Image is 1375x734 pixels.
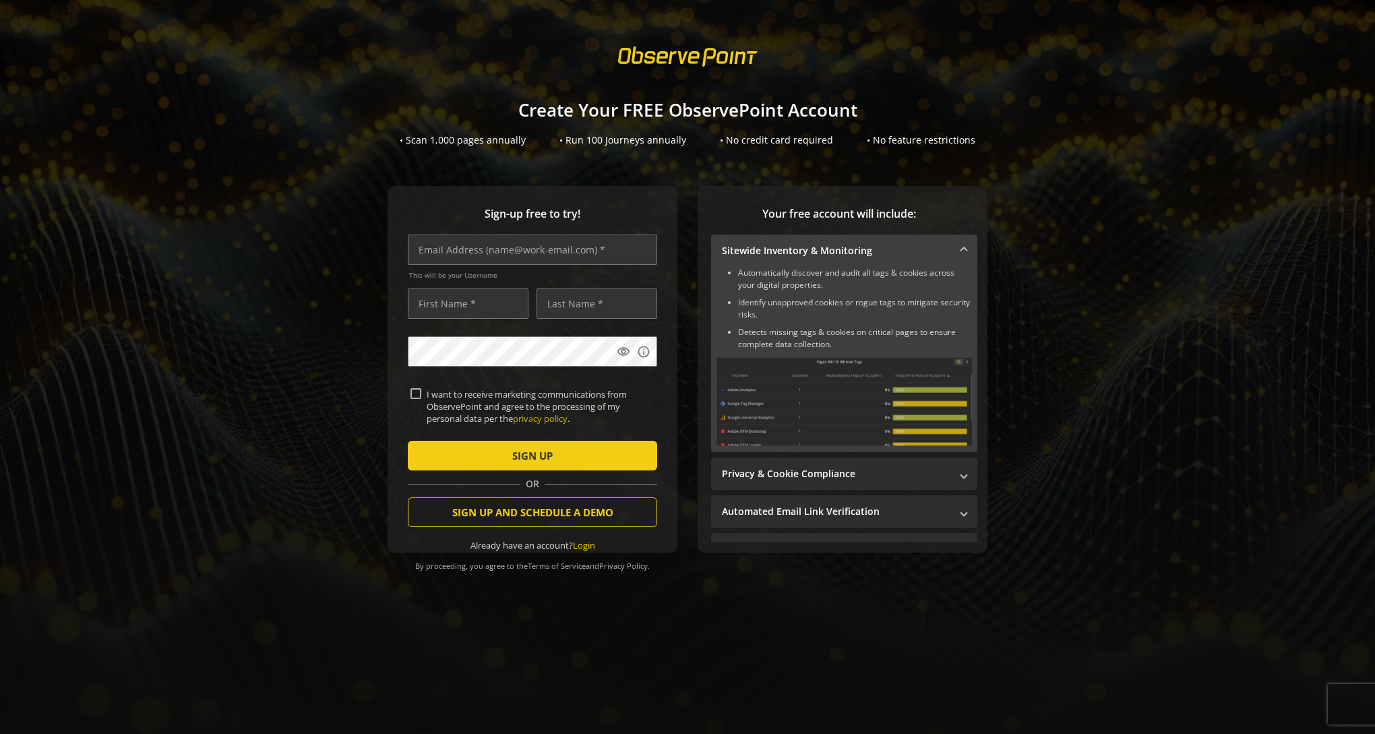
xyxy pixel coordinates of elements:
[408,497,657,527] button: SIGN UP AND SCHEDULE A DEMO
[408,206,657,222] span: Sign-up free to try!
[716,357,972,446] img: Sitewide Inventory & Monitoring
[711,206,967,222] span: Your free account will include:
[617,345,630,359] mat-icon: visibility
[711,267,977,452] div: Sitewide Inventory & Monitoring
[711,495,977,528] mat-expansion-panel-header: Automated Email Link Verification
[512,444,553,468] span: SIGN UP
[528,561,586,571] a: Terms of Service
[867,133,975,147] div: • No feature restrictions
[513,412,568,425] a: privacy policy
[573,539,595,551] a: Login
[537,288,657,319] input: Last Name *
[722,244,950,257] mat-panel-title: Sitewide Inventory & Monitoring
[408,441,657,470] button: SIGN UP
[738,326,972,350] li: Detects missing tags & cookies on critical pages to ensure complete data collection.
[711,235,977,267] mat-expansion-panel-header: Sitewide Inventory & Monitoring
[722,467,950,481] mat-panel-title: Privacy & Cookie Compliance
[711,533,977,565] mat-expansion-panel-header: Performance Monitoring with Web Vitals
[722,505,950,518] mat-panel-title: Automated Email Link Verification
[738,297,972,321] li: Identify unapproved cookies or rogue tags to mitigate security risks.
[408,552,657,571] div: By proceeding, you agree to the and .
[409,270,657,280] span: This will be your Username
[408,288,528,319] input: First Name *
[408,539,657,552] div: Already have an account?
[599,561,648,571] a: Privacy Policy
[738,267,972,291] li: Automatically discover and audit all tags & cookies across your digital properties.
[452,500,613,524] span: SIGN UP AND SCHEDULE A DEMO
[400,133,526,147] div: • Scan 1,000 pages annually
[711,458,977,490] mat-expansion-panel-header: Privacy & Cookie Compliance
[637,345,650,359] mat-icon: info
[720,133,833,147] div: • No credit card required
[408,235,657,265] input: Email Address (name@work-email.com) *
[421,388,654,425] label: I want to receive marketing communications from ObservePoint and agree to the processing of my pe...
[520,477,545,491] span: OR
[559,133,686,147] div: • Run 100 Journeys annually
